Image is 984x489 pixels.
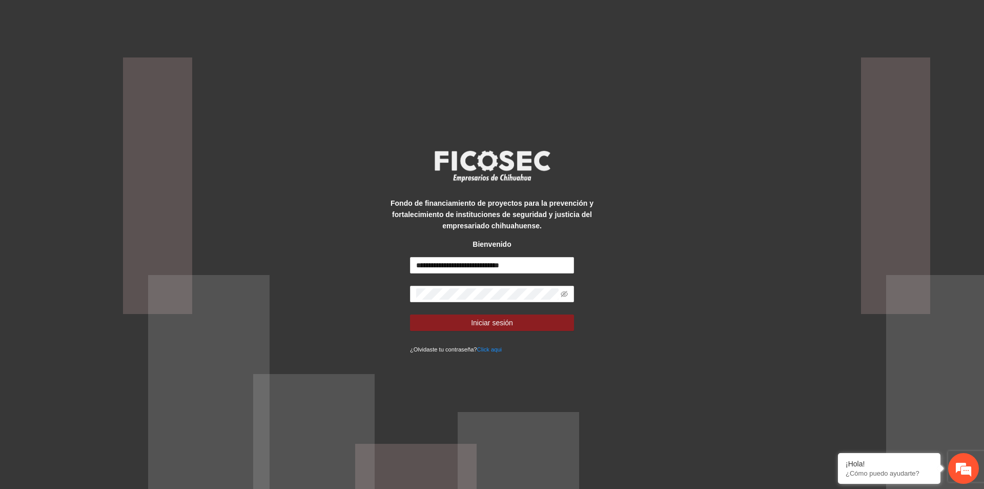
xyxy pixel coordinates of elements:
[846,470,933,477] p: ¿Cómo puedo ayudarte?
[477,346,502,353] a: Click aqui
[561,290,568,298] span: eye-invisible
[473,240,511,248] strong: Bienvenido
[428,147,556,185] img: logo
[410,346,502,353] small: ¿Olvidaste tu contraseña?
[471,317,513,328] span: Iniciar sesión
[391,199,593,230] strong: Fondo de financiamiento de proyectos para la prevención y fortalecimiento de instituciones de seg...
[846,460,933,468] div: ¡Hola!
[410,315,574,331] button: Iniciar sesión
